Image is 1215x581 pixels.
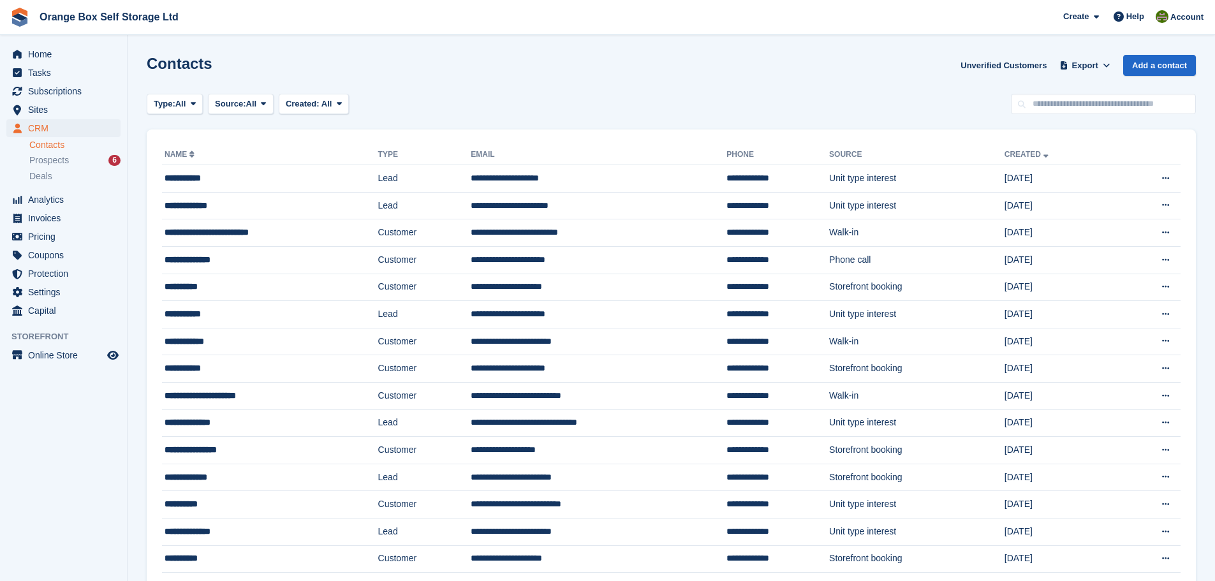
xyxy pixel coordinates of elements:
div: 6 [108,155,121,166]
span: Help [1126,10,1144,23]
span: Prospects [29,154,69,166]
td: Customer [378,246,471,274]
button: Export [1057,55,1113,76]
td: Unit type interest [829,165,1005,193]
span: Subscriptions [28,82,105,100]
td: Storefront booking [829,355,1005,383]
td: [DATE] [1005,165,1117,193]
a: menu [6,265,121,283]
span: Pricing [28,228,105,246]
th: Type [378,145,471,165]
td: [DATE] [1005,301,1117,328]
td: [DATE] [1005,409,1117,437]
a: menu [6,302,121,320]
a: Add a contact [1123,55,1196,76]
td: Customer [378,491,471,518]
td: [DATE] [1005,274,1117,301]
a: menu [6,283,121,301]
span: Tasks [28,64,105,82]
td: [DATE] [1005,545,1117,573]
td: Customer [378,355,471,383]
td: [DATE] [1005,518,1117,545]
a: Name [165,150,197,159]
td: Customer [378,437,471,464]
span: Create [1063,10,1089,23]
button: Type: All [147,94,203,115]
td: Unit type interest [829,301,1005,328]
td: [DATE] [1005,328,1117,355]
td: Unit type interest [829,491,1005,518]
a: menu [6,119,121,137]
a: Contacts [29,139,121,151]
td: Lead [378,192,471,219]
td: Unit type interest [829,518,1005,545]
a: Prospects 6 [29,154,121,167]
span: Export [1072,59,1098,72]
td: [DATE] [1005,437,1117,464]
td: [DATE] [1005,192,1117,219]
td: Unit type interest [829,192,1005,219]
span: Created: [286,99,320,108]
span: All [321,99,332,108]
button: Created: All [279,94,349,115]
span: Source: [215,98,246,110]
a: menu [6,346,121,364]
th: Phone [726,145,829,165]
a: Unverified Customers [955,55,1052,76]
a: menu [6,209,121,227]
a: menu [6,228,121,246]
h1: Contacts [147,55,212,72]
td: Walk-in [829,382,1005,409]
button: Source: All [208,94,274,115]
td: Unit type interest [829,409,1005,437]
td: Customer [378,328,471,355]
img: stora-icon-8386f47178a22dfd0bd8f6a31ec36ba5ce8667c1dd55bd0f319d3a0aa187defe.svg [10,8,29,27]
td: Lead [378,165,471,193]
a: Orange Box Self Storage Ltd [34,6,184,27]
td: [DATE] [1005,219,1117,247]
span: Coupons [28,246,105,264]
td: Lead [378,409,471,437]
td: Phone call [829,246,1005,274]
a: menu [6,191,121,209]
a: Preview store [105,348,121,363]
span: Sites [28,101,105,119]
a: menu [6,82,121,100]
span: Type: [154,98,175,110]
span: Account [1170,11,1204,24]
a: menu [6,45,121,63]
td: Lead [378,464,471,491]
span: Settings [28,283,105,301]
a: Created [1005,150,1051,159]
td: [DATE] [1005,355,1117,383]
a: Deals [29,170,121,183]
td: Customer [378,274,471,301]
img: Pippa White [1156,10,1168,23]
a: menu [6,64,121,82]
td: [DATE] [1005,246,1117,274]
td: Customer [378,545,471,573]
span: All [246,98,257,110]
td: Storefront booking [829,274,1005,301]
td: [DATE] [1005,464,1117,491]
span: Capital [28,302,105,320]
td: [DATE] [1005,382,1117,409]
a: menu [6,246,121,264]
span: Home [28,45,105,63]
th: Email [471,145,726,165]
td: [DATE] [1005,491,1117,518]
td: Customer [378,219,471,247]
td: Walk-in [829,219,1005,247]
span: Online Store [28,346,105,364]
td: Storefront booking [829,545,1005,573]
th: Source [829,145,1005,165]
a: menu [6,101,121,119]
td: Lead [378,518,471,545]
span: Protection [28,265,105,283]
span: Storefront [11,330,127,343]
span: Invoices [28,209,105,227]
td: Storefront booking [829,464,1005,491]
span: CRM [28,119,105,137]
span: Deals [29,170,52,182]
td: Storefront booking [829,437,1005,464]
